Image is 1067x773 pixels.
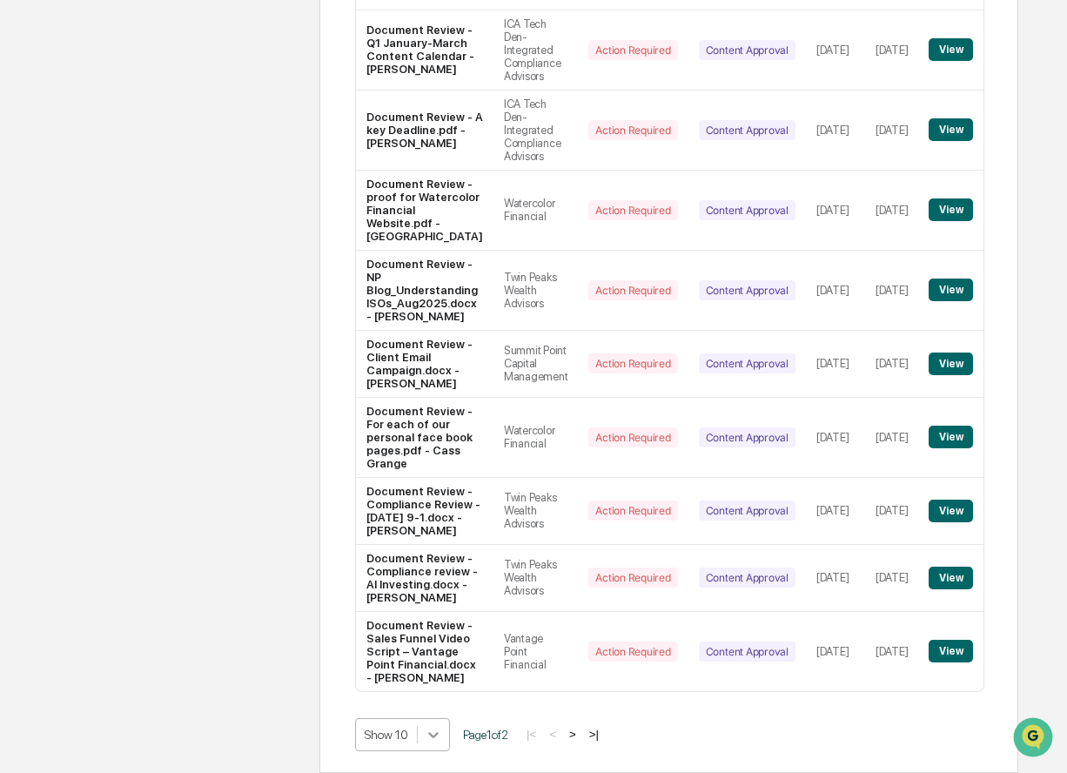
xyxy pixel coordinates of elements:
[123,294,211,308] a: Powered byPylon
[588,501,677,521] div: Action Required
[521,727,541,742] button: |<
[356,10,493,91] td: Document Review - Q1 January-March Content Calendar - [PERSON_NAME]
[929,38,973,61] button: View
[356,612,493,691] td: Document Review - Sales Funnel Video Script – Vantage Point Financial.docx - [PERSON_NAME]
[356,331,493,398] td: Document Review - Client Email Campaign.docx - [PERSON_NAME]
[806,545,865,612] td: [DATE]
[35,219,112,237] span: Preclearance
[865,251,918,331] td: [DATE]
[806,612,865,691] td: [DATE]
[493,331,578,398] td: Summit Point Capital Management
[356,171,493,251] td: Document Review - proof for Watercolor Financial Website.pdf - [GEOGRAPHIC_DATA]
[296,138,317,159] button: Start new chat
[588,427,677,447] div: Action Required
[493,10,578,91] td: ICA Tech Den-Integrated Compliance Advisors
[564,727,581,742] button: >
[544,727,561,742] button: <
[356,91,493,171] td: Document Review - A key Deadline.pdf - [PERSON_NAME]
[929,567,973,589] button: View
[806,478,865,545] td: [DATE]
[865,478,918,545] td: [DATE]
[463,728,508,742] span: Page 1 of 2
[35,252,110,270] span: Data Lookup
[356,545,493,612] td: Document Review - Compliance review - AI Investing.docx - [PERSON_NAME]
[17,254,31,268] div: 🔎
[584,727,604,742] button: >|
[865,171,918,251] td: [DATE]
[929,353,973,375] button: View
[865,398,918,478] td: [DATE]
[806,91,865,171] td: [DATE]
[588,568,677,588] div: Action Required
[929,640,973,662] button: View
[356,398,493,478] td: Document Review - For each of our personal face book pages.pdf - Cass Grange
[806,331,865,398] td: [DATE]
[126,221,140,235] div: 🗄️
[493,478,578,545] td: Twin Peaks Wealth Advisors
[929,426,973,448] button: View
[588,200,677,220] div: Action Required
[865,91,918,171] td: [DATE]
[493,171,578,251] td: Watercolor Financial
[699,40,795,60] div: Content Approval
[356,478,493,545] td: Document Review - Compliance Review - [DATE] 9-1.docx - [PERSON_NAME]
[929,198,973,221] button: View
[699,200,795,220] div: Content Approval
[356,251,493,331] td: Document Review - NP Blog_Understanding ISOs_Aug2025.docx - [PERSON_NAME]
[1011,716,1058,763] iframe: Open customer support
[493,398,578,478] td: Watercolor Financial
[806,10,865,91] td: [DATE]
[493,612,578,691] td: Vantage Point Financial
[588,642,677,662] div: Action Required
[865,331,918,398] td: [DATE]
[929,118,973,141] button: View
[493,545,578,612] td: Twin Peaks Wealth Advisors
[17,133,49,165] img: 1746055101610-c473b297-6a78-478c-a979-82029cc54cd1
[806,171,865,251] td: [DATE]
[17,37,317,64] p: How can we help?
[10,212,119,244] a: 🖐️Preclearance
[119,212,223,244] a: 🗄️Attestations
[588,40,677,60] div: Action Required
[173,295,211,308] span: Pylon
[699,353,795,373] div: Content Approval
[493,91,578,171] td: ICA Tech Den-Integrated Compliance Advisors
[865,545,918,612] td: [DATE]
[17,221,31,235] div: 🖐️
[588,353,677,373] div: Action Required
[588,120,677,140] div: Action Required
[929,500,973,522] button: View
[699,642,795,662] div: Content Approval
[865,10,918,91] td: [DATE]
[699,501,795,521] div: Content Approval
[699,280,795,300] div: Content Approval
[929,279,973,301] button: View
[45,79,287,97] input: Clear
[493,251,578,331] td: Twin Peaks Wealth Advisors
[59,151,220,165] div: We're available if you need us!
[144,219,216,237] span: Attestations
[806,398,865,478] td: [DATE]
[699,120,795,140] div: Content Approval
[10,245,117,277] a: 🔎Data Lookup
[699,427,795,447] div: Content Approval
[588,280,677,300] div: Action Required
[865,612,918,691] td: [DATE]
[59,133,285,151] div: Start new chat
[806,251,865,331] td: [DATE]
[699,568,795,588] div: Content Approval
